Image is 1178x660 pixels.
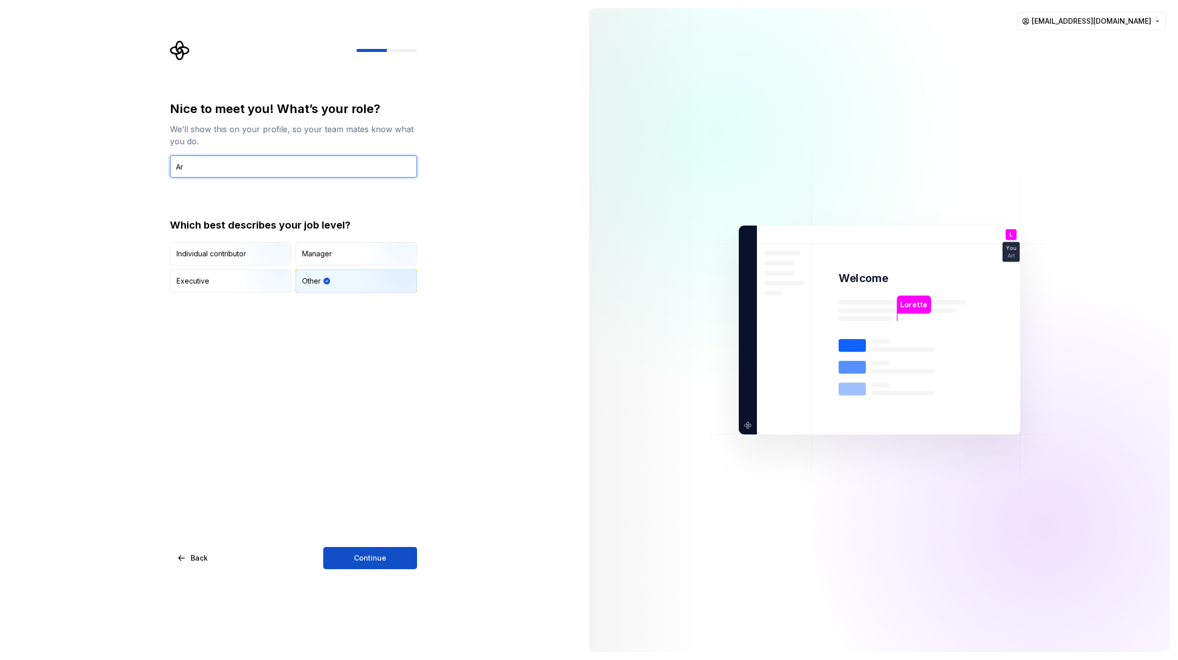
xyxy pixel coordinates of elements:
span: Back [191,553,208,563]
div: Manager [302,249,332,259]
div: Nice to meet you! What’s your role? [170,101,417,117]
button: [EMAIL_ADDRESS][DOMAIN_NAME] [1017,12,1166,30]
span: [EMAIL_ADDRESS][DOMAIN_NAME] [1032,16,1151,26]
div: We’ll show this on your profile, so your team mates know what you do. [170,123,417,147]
svg: Supernova Logo [170,40,190,61]
p: Welcome [839,271,888,286]
button: Back [170,547,216,569]
div: Other [302,276,321,286]
div: Which best describes your job level? [170,218,417,232]
span: Continue [354,553,386,563]
button: Continue [323,547,417,569]
div: Individual contributor [176,249,246,259]
p: You [1006,246,1016,251]
p: L [1010,232,1013,238]
input: Job title [170,155,417,178]
p: Lorette [900,299,927,310]
p: Art [1008,253,1015,258]
div: Executive [176,276,209,286]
